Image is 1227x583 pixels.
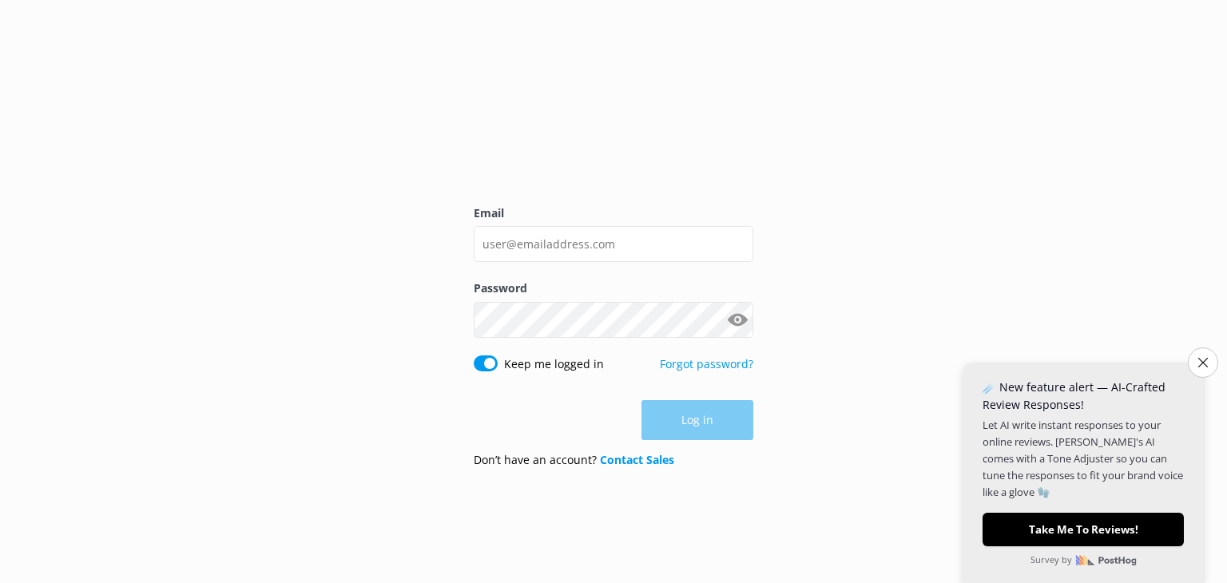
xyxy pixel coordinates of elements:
label: Keep me logged in [504,355,604,373]
label: Email [474,204,753,222]
button: Show password [721,303,753,335]
p: Don’t have an account? [474,451,674,469]
a: Contact Sales [600,452,674,467]
label: Password [474,280,753,297]
a: Forgot password? [660,356,753,371]
input: user@emailaddress.com [474,226,753,262]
